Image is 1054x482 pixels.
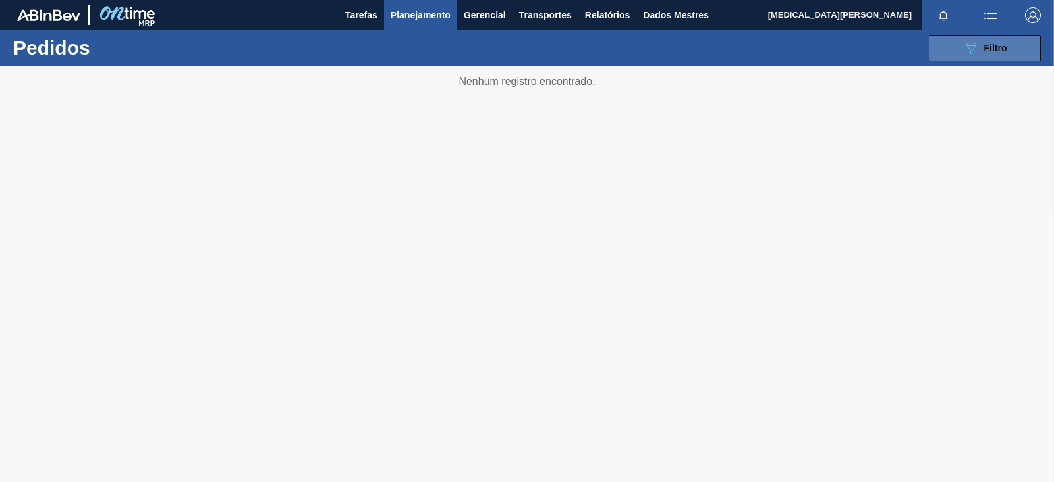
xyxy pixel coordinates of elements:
[519,10,572,20] font: Transportes
[643,10,709,20] font: Dados Mestres
[1025,7,1041,23] img: Sair
[929,35,1041,61] button: Filtro
[345,10,377,20] font: Tarefas
[391,10,451,20] font: Planejamento
[585,10,630,20] font: Relatórios
[464,10,506,20] font: Gerencial
[17,9,80,21] img: TNhmsLtSVTkK8tSr43FrP2fwEKptu5GPRR3wAAAABJRU5ErkJggg==
[13,37,90,59] font: Pedidos
[984,43,1007,53] font: Filtro
[922,6,964,24] button: Notificações
[768,10,912,20] font: [MEDICAL_DATA][PERSON_NAME]
[983,7,999,23] img: ações do usuário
